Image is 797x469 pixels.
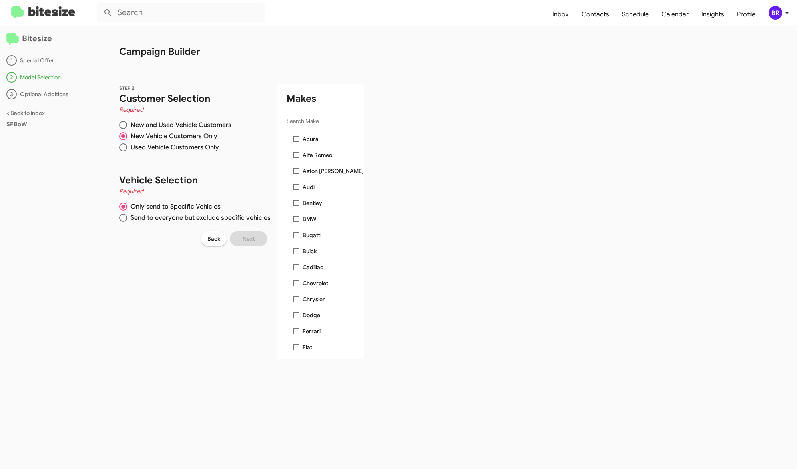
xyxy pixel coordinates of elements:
div: SFBoW [6,120,93,128]
span: Fiat [303,342,312,352]
span: BMW [303,214,316,224]
button: Back [201,231,227,246]
span: Bugatti [303,230,321,240]
span: Audi [303,182,315,192]
span: Cadillac [303,262,323,272]
span: Aston [PERSON_NAME] [303,166,364,176]
span: Chevrolet [303,278,328,288]
span: New Vehicle Customers Only [127,132,217,140]
h1: Vehicle Selection [119,174,271,187]
a: Profile [731,3,762,26]
a: Calendar [655,3,695,26]
span: Alfa Romeo [303,150,332,160]
span: Next [243,231,255,246]
span: STEP 2 [119,85,135,91]
span: Bentley [303,198,322,208]
button: Next [230,231,267,246]
span: New and Used Vehicle Customers [127,121,231,129]
h4: Required [119,187,271,196]
span: Chrysler [303,294,325,304]
button: BR [762,6,788,20]
div: Model Selection [6,72,93,83]
span: Acura [303,134,319,144]
h1: Customer Selection [119,92,271,105]
input: Search [97,3,265,22]
h2: Bitesize [6,32,93,46]
span: Send to everyone but exclude specific vehicles [127,214,271,222]
a: Inbox [546,3,575,26]
div: Special Offer [6,55,93,66]
a: Insights [695,3,731,26]
h1: Campaign Builder [100,26,364,58]
span: Buick [303,246,317,256]
span: Used Vehicle Customers Only [127,143,219,151]
h4: Required [119,105,271,115]
div: BR [769,6,782,20]
span: Dodge [303,310,320,320]
a: < Back to inbox [6,109,45,117]
span: Ferrari [303,326,321,336]
span: Ford [303,358,315,368]
span: Back [207,231,220,246]
a: Contacts [575,3,616,26]
div: 1 [6,55,17,66]
span: Only send to Specific Vehicles [127,203,221,211]
div: 2 [6,72,17,83]
h1: Makes [287,92,364,105]
div: Optional Additions [6,89,93,99]
img: logo-minimal.svg [6,33,19,46]
a: Schedule [616,3,655,26]
div: 3 [6,89,17,99]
